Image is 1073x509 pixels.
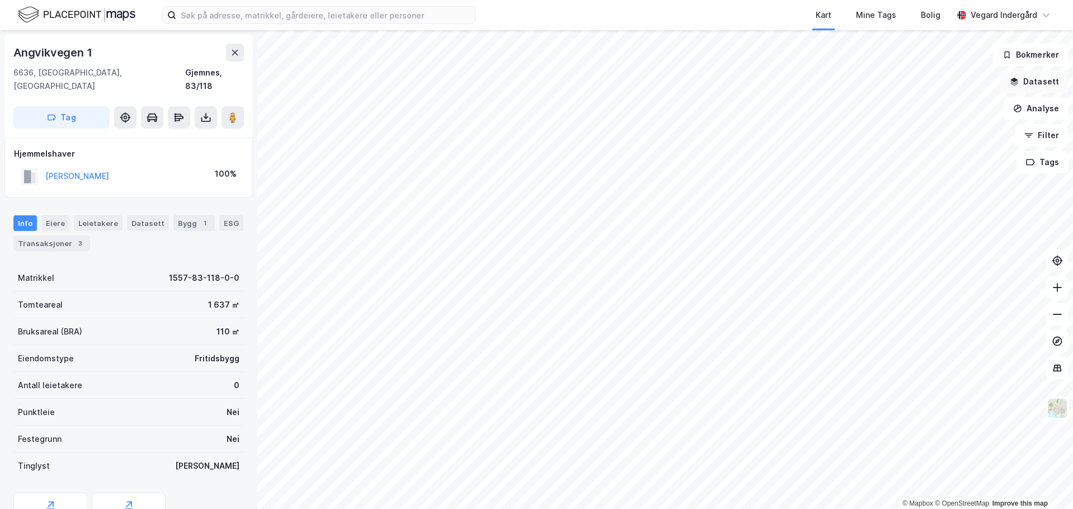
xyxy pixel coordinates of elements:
[18,352,74,365] div: Eiendomstype
[1017,455,1073,509] div: Kontrollprogram for chat
[41,215,69,231] div: Eiere
[74,215,123,231] div: Leietakere
[13,66,185,93] div: 6636, [GEOGRAPHIC_DATA], [GEOGRAPHIC_DATA]
[971,8,1037,22] div: Vegard Indergård
[74,238,86,249] div: 3
[13,215,37,231] div: Info
[14,147,243,161] div: Hjemmelshaver
[199,218,210,229] div: 1
[1016,151,1069,173] button: Tags
[18,5,135,25] img: logo.f888ab2527a4732fd821a326f86c7f29.svg
[13,235,90,251] div: Transaksjoner
[227,432,239,446] div: Nei
[1047,398,1068,419] img: Z
[18,406,55,419] div: Punktleie
[921,8,940,22] div: Bolig
[1004,97,1069,120] button: Analyse
[127,215,169,231] div: Datasett
[173,215,215,231] div: Bygg
[816,8,831,22] div: Kart
[1015,124,1069,147] button: Filter
[18,298,63,312] div: Tomteareal
[1017,455,1073,509] iframe: Chat Widget
[935,499,989,507] a: OpenStreetMap
[195,352,239,365] div: Fritidsbygg
[902,499,933,507] a: Mapbox
[18,379,82,392] div: Antall leietakere
[208,298,239,312] div: 1 637 ㎡
[856,8,896,22] div: Mine Tags
[227,406,239,419] div: Nei
[992,499,1048,507] a: Improve this map
[215,167,237,181] div: 100%
[1000,70,1069,93] button: Datasett
[176,7,475,23] input: Søk på adresse, matrikkel, gårdeiere, leietakere eller personer
[18,459,50,473] div: Tinglyst
[18,325,82,338] div: Bruksareal (BRA)
[219,215,243,231] div: ESG
[13,44,94,62] div: Angvikvegen 1
[18,432,62,446] div: Festegrunn
[217,325,239,338] div: 110 ㎡
[993,44,1069,66] button: Bokmerker
[234,379,239,392] div: 0
[13,106,110,129] button: Tag
[18,271,54,285] div: Matrikkel
[185,66,244,93] div: Gjemnes, 83/118
[169,271,239,285] div: 1557-83-118-0-0
[175,459,239,473] div: [PERSON_NAME]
